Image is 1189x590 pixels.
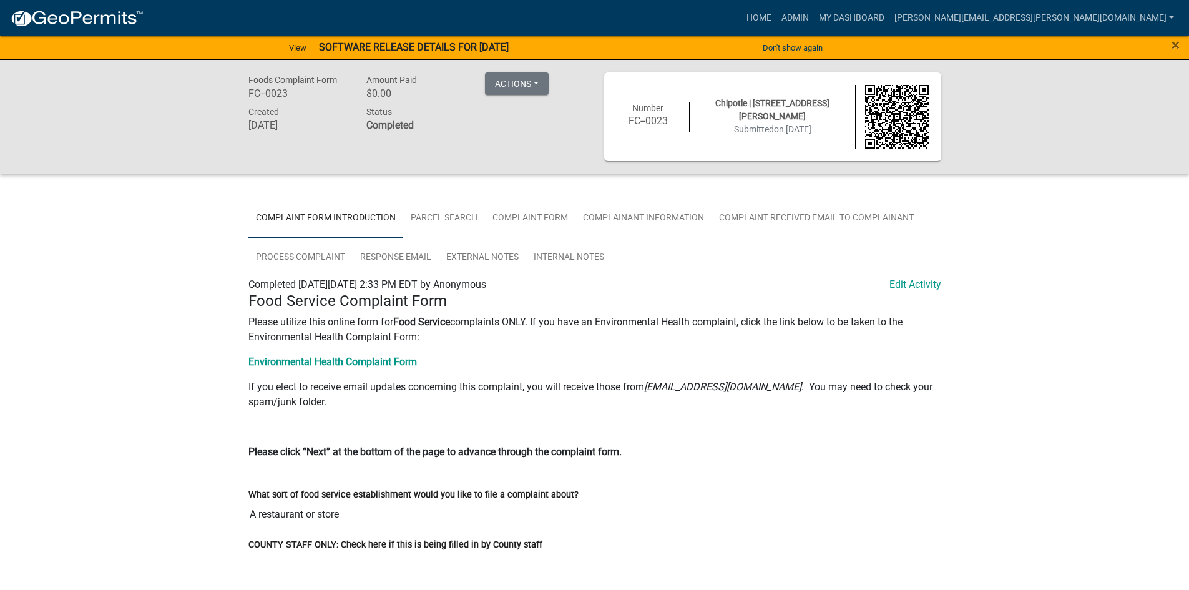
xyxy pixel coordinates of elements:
[715,98,829,121] span: Chipotle | [STREET_ADDRESS][PERSON_NAME]
[758,37,828,58] button: Don't show again
[632,103,663,113] span: Number
[248,199,403,238] a: Complaint Form Introduction
[741,6,776,30] a: Home
[366,75,417,85] span: Amount Paid
[526,238,612,278] a: Internal Notes
[865,85,929,149] img: QR code
[814,6,889,30] a: My Dashboard
[248,292,941,310] h4: Food Service Complaint Form
[439,238,526,278] a: External Notes
[248,87,348,99] h6: FC--0023
[248,315,941,345] p: Please utilize this online form for complaints ONLY. If you have an Environmental Health complain...
[644,381,801,393] i: [EMAIL_ADDRESS][DOMAIN_NAME]
[366,107,392,117] span: Status
[1172,37,1180,52] button: Close
[248,541,542,549] label: COUNTY STAFF ONLY: Check here if this is being filled in by County staff
[485,199,575,238] a: Complaint Form
[1172,36,1180,54] span: ×
[366,87,466,99] h6: $0.00
[889,277,941,292] a: Edit Activity
[248,75,337,85] span: Foods Complaint Form
[889,6,1179,30] a: [PERSON_NAME][EMAIL_ADDRESS][PERSON_NAME][DOMAIN_NAME]
[248,119,348,131] h6: [DATE]
[776,6,814,30] a: Admin
[403,199,485,238] a: Parcel search
[284,37,311,58] a: View
[248,238,353,278] a: Process Complaint
[248,278,486,290] span: Completed [DATE][DATE] 2:33 PM EDT by Anonymous
[248,107,279,117] span: Created
[248,491,579,499] label: What sort of food service establishment would you like to file a complaint about?
[353,238,439,278] a: Response Email
[393,316,450,328] strong: Food Service
[248,356,417,368] a: Environmental Health Complaint Form
[248,446,622,458] strong: Please click “Next” at the bottom of the page to advance through the complaint form.
[366,119,414,131] strong: Completed
[734,124,811,134] span: Submitted on [DATE]
[319,41,509,53] strong: SOFTWARE RELEASE DETAILS FOR [DATE]
[617,115,680,127] h6: FC--0023
[712,199,921,238] a: Complaint Received Email to Complainant
[575,199,712,238] a: Complainant Information
[248,380,941,410] p: If you elect to receive email updates concerning this complaint, you will receive those from . Yo...
[485,72,549,95] button: Actions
